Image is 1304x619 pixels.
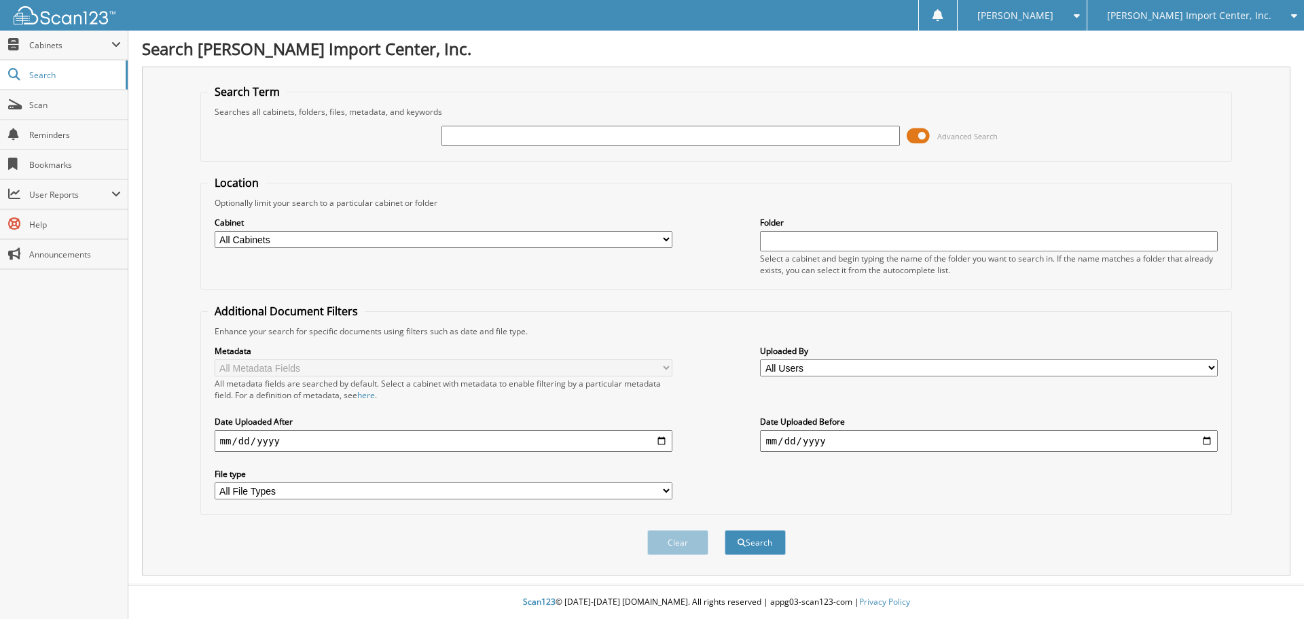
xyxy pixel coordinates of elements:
legend: Search Term [208,84,287,99]
span: Bookmarks [29,159,121,171]
label: Cabinet [215,217,672,228]
a: here [357,389,375,401]
span: User Reports [29,189,111,200]
label: Uploaded By [760,345,1218,357]
span: [PERSON_NAME] [977,12,1053,20]
button: Clear [647,530,708,555]
span: Scan [29,99,121,111]
span: Announcements [29,249,121,260]
div: © [DATE]-[DATE] [DOMAIN_NAME]. All rights reserved | appg03-scan123-com | [128,586,1304,619]
div: Searches all cabinets, folders, files, metadata, and keywords [208,106,1225,118]
label: File type [215,468,672,480]
input: start [215,430,672,452]
span: Search [29,69,119,81]
button: Search [725,530,786,555]
span: Help [29,219,121,230]
span: Scan123 [523,596,556,607]
div: Select a cabinet and begin typing the name of the folder you want to search in. If the name match... [760,253,1218,276]
div: Enhance your search for specific documents using filters such as date and file type. [208,325,1225,337]
span: Reminders [29,129,121,141]
label: Date Uploaded Before [760,416,1218,427]
label: Metadata [215,345,672,357]
legend: Additional Document Filters [208,304,365,319]
img: scan123-logo-white.svg [14,6,115,24]
span: [PERSON_NAME] Import Center, Inc. [1107,12,1271,20]
span: Cabinets [29,39,111,51]
input: end [760,430,1218,452]
h1: Search [PERSON_NAME] Import Center, Inc. [142,37,1290,60]
span: Advanced Search [937,131,998,141]
legend: Location [208,175,266,190]
div: All metadata fields are searched by default. Select a cabinet with metadata to enable filtering b... [215,378,672,401]
label: Folder [760,217,1218,228]
a: Privacy Policy [859,596,910,607]
label: Date Uploaded After [215,416,672,427]
div: Optionally limit your search to a particular cabinet or folder [208,197,1225,209]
